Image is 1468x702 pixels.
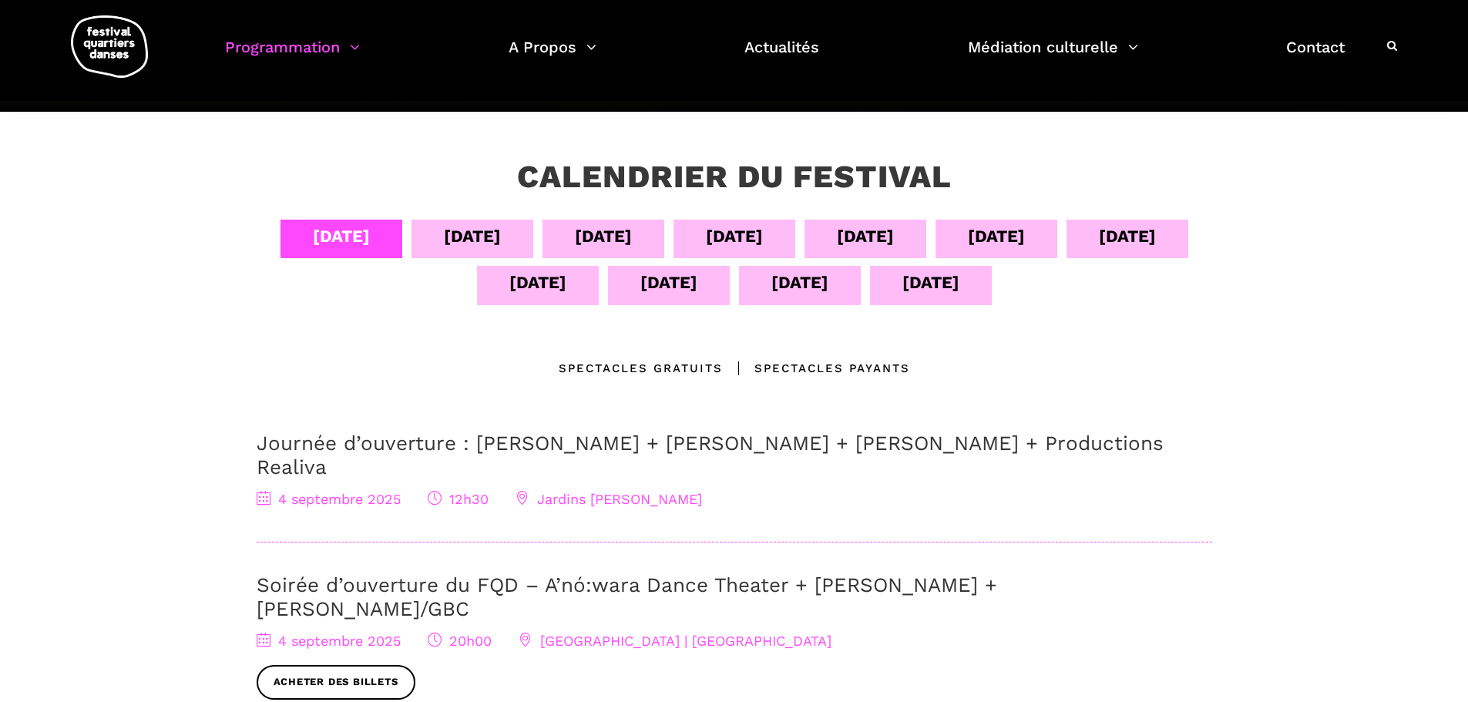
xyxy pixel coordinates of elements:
[257,633,401,649] span: 4 septembre 2025
[516,491,702,507] span: Jardins [PERSON_NAME]
[313,223,370,250] div: [DATE]
[1286,34,1345,79] a: Contact
[444,223,501,250] div: [DATE]
[519,633,831,649] span: [GEOGRAPHIC_DATA] | [GEOGRAPHIC_DATA]
[1099,223,1156,250] div: [DATE]
[837,223,894,250] div: [DATE]
[257,432,1164,479] a: Journée d’ouverture : [PERSON_NAME] + [PERSON_NAME] + [PERSON_NAME] + Productions Realiva
[509,269,566,296] div: [DATE]
[744,34,819,79] a: Actualités
[771,269,828,296] div: [DATE]
[640,269,697,296] div: [DATE]
[559,359,723,378] div: Spectacles gratuits
[706,223,763,250] div: [DATE]
[257,491,401,507] span: 4 septembre 2025
[968,34,1138,79] a: Médiation culturelle
[968,223,1025,250] div: [DATE]
[225,34,360,79] a: Programmation
[428,491,489,507] span: 12h30
[517,158,952,196] h3: Calendrier du festival
[575,223,632,250] div: [DATE]
[71,15,148,78] img: logo-fqd-med
[509,34,596,79] a: A Propos
[723,359,910,378] div: Spectacles Payants
[257,573,997,620] a: Soirée d’ouverture du FQD – A’nó:wara Dance Theater + [PERSON_NAME] + [PERSON_NAME]/GBC
[257,665,415,700] a: Acheter des billets
[902,269,959,296] div: [DATE]
[428,633,492,649] span: 20h00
